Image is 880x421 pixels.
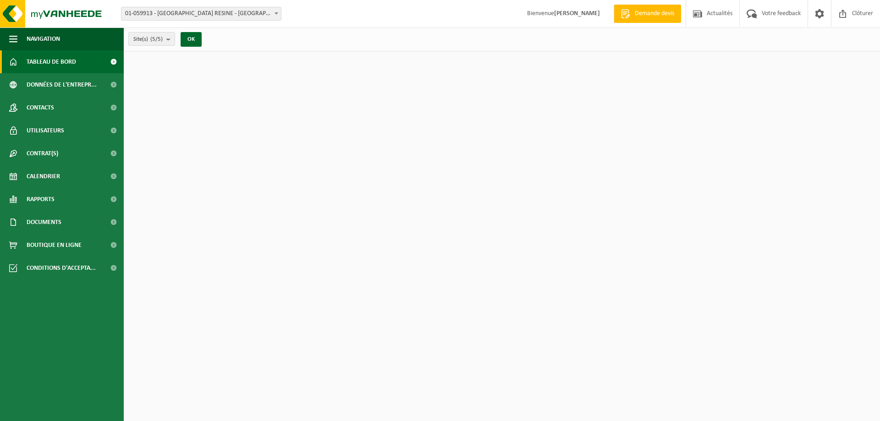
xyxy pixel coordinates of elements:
[27,27,60,50] span: Navigation
[121,7,281,20] span: 01-059913 - FRANCE RESINE - ST JANS CAPPEL
[128,32,175,46] button: Site(s)(5/5)
[121,7,281,21] span: 01-059913 - FRANCE RESINE - ST JANS CAPPEL
[632,9,676,18] span: Demande devis
[27,119,64,142] span: Utilisateurs
[27,234,82,257] span: Boutique en ligne
[181,32,202,47] button: OK
[27,142,58,165] span: Contrat(s)
[614,5,681,23] a: Demande devis
[27,211,61,234] span: Documents
[27,188,55,211] span: Rapports
[27,96,54,119] span: Contacts
[27,50,76,73] span: Tableau de bord
[133,33,163,46] span: Site(s)
[150,36,163,42] count: (5/5)
[554,10,600,17] strong: [PERSON_NAME]
[27,257,96,279] span: Conditions d'accepta...
[27,165,60,188] span: Calendrier
[27,73,97,96] span: Données de l'entrepr...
